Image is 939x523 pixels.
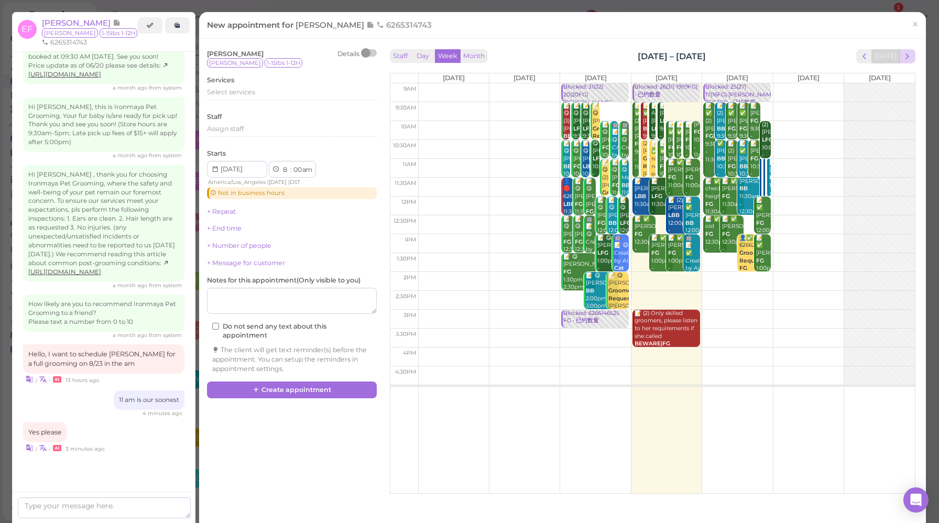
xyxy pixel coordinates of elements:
b: FG [756,220,764,226]
div: 📝 ✅ old 12:30pm - 1:30pm [705,215,727,261]
b: FG [685,136,693,143]
a: [PERSON_NAME] [42,18,121,28]
div: 📝 [PERSON_NAME] 11:00am - 12:00pm [769,159,771,205]
div: 📝 😋 [PERSON_NAME] 10:30am - 11:30am [563,140,570,194]
span: [PERSON_NAME] [42,28,98,38]
span: 9am [403,85,416,92]
button: next [899,49,915,63]
div: 📝 😋 [PERSON_NAME] 9:30am - 10:30am [582,102,589,156]
b: FG [575,238,583,245]
b: Cat BB [614,265,624,279]
div: 📝 😋 [PERSON_NAME] 12:00pm - 1:00pm [608,197,618,250]
div: 🤖 📝 😋 Created by AI 10:00am - 11:00am [612,121,619,198]
span: from system [149,282,182,289]
b: FG [563,238,571,245]
b: FG [602,144,610,151]
div: 📝 😋 [PERSON_NAME] [PERSON_NAME] 9:30am - 10:30am [592,102,599,171]
div: Blocked: 26(31) 19(19FG) • 已约数量 [634,83,700,99]
b: FG|LFG [705,133,726,139]
button: Day [410,49,435,63]
button: [DATE] [871,49,900,63]
div: [PERSON_NAME] 11:30am - 12:30pm [739,178,761,216]
span: [DATE] [269,179,287,186]
div: Open Intercom Messenger [903,487,929,513]
div: 📝 ✅ check height 11:30am - 12:30pm [705,178,727,232]
div: 11 am is our soonest [114,390,184,410]
b: FG [668,174,676,181]
div: The client will get text reminder(s) before the appointment. You can setup the reminders in appoi... [212,345,372,374]
span: New appointment for [207,20,434,30]
span: 07/05/2025 02:37pm [113,332,149,339]
div: 📝 😋 [PERSON_NAME] 1:00pm - 2:00pm [597,234,619,280]
div: 📝 (2) [PERSON_NAME] 9:30am - 10:30am [716,102,727,156]
b: LFG [583,125,594,132]
span: [PERSON_NAME] [207,50,264,58]
div: Details [337,49,359,59]
span: Select services [207,88,255,96]
span: 07/05/2025 02:37pm [113,282,149,289]
div: Not in business hours [207,187,377,199]
div: 📝 😋 [PERSON_NAME] 1:30pm - 2:30pm [563,253,596,291]
b: LFG [651,125,662,132]
span: 2pm [403,274,416,281]
li: 6265314743 [39,38,90,47]
span: from system [149,152,182,159]
span: 1:30pm [397,255,416,262]
b: FG [563,268,571,275]
span: [DATE] [798,74,820,82]
div: Blocked: 25(27) 17(16FG)·[PERSON_NAME] 2FG2BB • 已约数量 [705,83,771,106]
span: 11:30am [395,180,416,187]
span: 11am [402,161,416,168]
b: BB [717,155,725,162]
b: LFG [660,117,671,124]
b: FG [586,208,594,215]
h2: [DATE] – [DATE] [638,50,706,62]
div: 📝 [PERSON_NAME] 10:00am - 11:00am [685,121,690,167]
b: FG [739,125,747,132]
span: 4:30pm [395,368,416,375]
div: 📝 (2) Only skilled groomers, please listen to her requirements if she called 3:00pm - 4:00pm [634,310,700,356]
div: [PERSON_NAME] 10:00am - 11:00am [693,121,700,159]
b: Groomer Requested|Cat FG [739,249,781,271]
div: 📝 [PERSON_NAME] 10:30am - 11:30am [750,140,760,186]
div: 📝 ✅ [PERSON_NAME] 9:30am - 10:30am [739,102,749,156]
b: BB [739,163,748,170]
span: 3:30pm [396,331,416,337]
div: 📝 Angilieca [PERSON_NAME] 9:30am - 10:30am [651,102,656,156]
a: + Message for customer [207,259,285,267]
button: Staff [390,49,411,63]
label: Do not send any text about this appointment [212,322,372,341]
button: Week [435,49,461,63]
span: 07/04/2025 10:14am [113,84,149,91]
b: LFG [651,193,662,200]
div: 📝 ✅ [PERSON_NAME] 11:00am - 12:00pm [668,159,690,205]
span: from system [149,84,182,91]
button: prev [856,49,872,63]
div: 📝 [PERSON_NAME] 11:00am - 12:00pm [685,159,700,205]
div: 📝 😋 [PERSON_NAME] 10:30am - 11:30am [582,140,589,194]
div: Yes please [23,422,67,442]
b: Groomer Requested|FG [602,189,642,204]
a: + Number of people [207,242,271,249]
div: 🤖 📝 ✅ Created by AI 1:00pm - 2:00pm [685,234,700,303]
div: 🤖 📝 😋 Created by AI 12:30pm - 1:30pm [585,215,596,292]
b: Groomer Requested|FG [593,125,633,140]
span: Note [366,20,376,30]
span: 1-15lbs 1-12H [100,28,137,38]
div: 📝 ✅ read notes, ears short [PERSON_NAME] 10:30am - 11:30am [651,140,656,232]
span: 08/14/2025 07:33am [65,445,104,452]
span: [DATE] [656,74,678,82]
button: Month [460,49,488,63]
b: FG [676,144,684,151]
div: 📝 [PERSON_NAME] 9:30am - 10:30am [750,102,760,148]
div: 📝 ✅ [PERSON_NAME] 1:00pm - 2:00pm [756,234,771,288]
div: 🤖 📝 😋 Created by AI 1:00pm - 2:00pm [614,234,629,303]
div: 📝 ✅ [PERSON_NAME] 9:30am - 10:30am [727,102,738,156]
b: FG [705,201,713,208]
span: 6265314743 [376,20,432,30]
b: FG [756,257,764,264]
span: Assign staff [207,125,244,133]
div: Hello, [PERSON_NAME], this is a reminder about your appointment with Ironmaya Pet Grooming booked... [23,30,184,85]
div: 📝 (2) [PERSON_NAME] 12:00pm - 1:00pm [668,197,690,243]
div: 📝 ✅ [PERSON_NAME] 10:30am - 11:30am [659,140,664,194]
